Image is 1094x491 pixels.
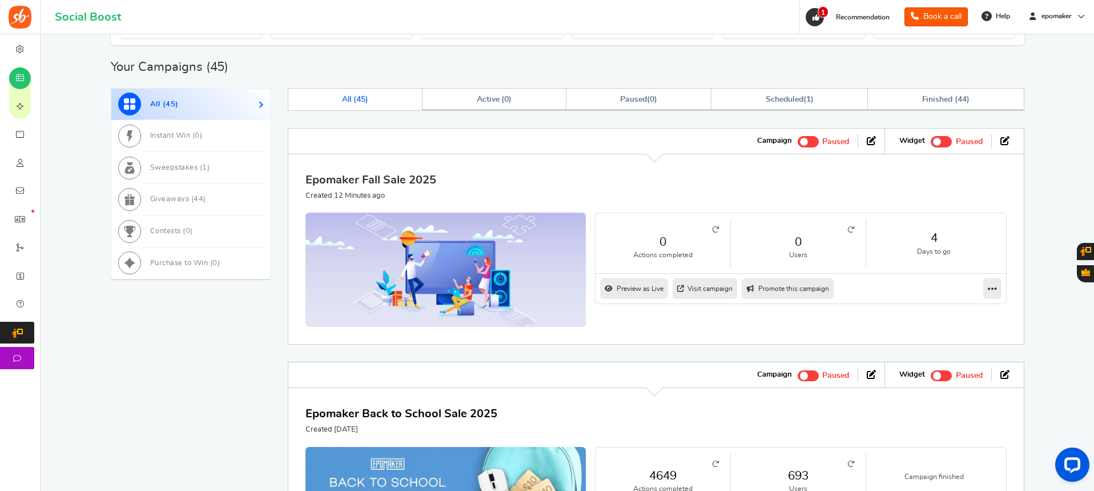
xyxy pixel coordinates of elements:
span: Paused [956,372,983,380]
strong: Widget [899,370,925,380]
span: ( ) [620,95,657,103]
iframe: LiveChat chat widget [1046,443,1094,491]
a: 1 Recommendation [805,8,895,26]
button: Gratisfaction [1077,265,1094,282]
strong: Campaign [757,136,792,146]
small: Days to go [878,247,990,257]
span: 45 [166,101,175,108]
li: Widget activated [891,134,991,148]
p: Created 12 Minutes ago [305,191,436,201]
a: 0 [742,234,854,250]
small: Actions completed [607,250,719,260]
span: epomaker [1037,11,1076,21]
span: Instant Win ( ) [150,132,203,139]
a: Epomaker Back to School Sale 2025 [305,408,497,420]
small: Campaign finished [878,472,990,482]
span: 1 [202,164,207,171]
span: Gratisfaction [1081,268,1090,276]
p: Created [DATE] [305,425,497,435]
span: 44 [958,95,967,103]
span: 0 [195,132,200,139]
strong: Campaign [757,370,792,380]
span: Paused [956,138,983,146]
span: 0 [504,95,509,103]
span: 45 [356,95,365,103]
a: Epomaker Fall Sale 2025 [305,174,436,186]
a: 4649 [607,468,719,484]
li: 4 [866,219,1002,268]
span: Recommendation [836,14,890,21]
li: Widget activated [891,368,991,382]
span: Paused [620,95,647,103]
span: ( ) [766,95,813,103]
a: Preview as Live [600,278,668,299]
a: Book a call [904,7,968,26]
strong: Widget [899,136,925,146]
a: Promote this campaign [742,278,834,299]
span: All ( ) [150,101,179,108]
span: 44 [194,195,203,203]
a: Help [977,7,1016,25]
span: Paused [822,372,849,380]
span: 0 [212,260,218,267]
span: Finished ( ) [922,95,970,103]
span: Sweepstakes ( ) [150,164,210,171]
span: 1 [818,6,828,18]
a: 693 [742,468,854,484]
img: Social Boost [9,6,31,29]
a: Visit campaign [673,278,737,299]
span: 0 [650,95,654,103]
em: New [31,210,34,213]
small: Users [742,250,854,260]
h2: Your Campaigns ( ) [111,61,229,73]
span: Purchase to Win ( ) [150,260,220,267]
h1: Social Boost [55,11,121,23]
span: 1 [806,95,811,103]
span: 45 [210,61,225,73]
span: Giveaways ( ) [150,195,206,203]
span: All ( ) [342,95,368,103]
span: 0 [186,227,191,235]
span: Contests ( ) [150,227,193,235]
span: Active ( ) [477,95,512,103]
a: 0 [607,234,719,250]
span: Help [993,11,1010,21]
span: Scheduled [766,95,803,103]
span: Paused [822,138,849,146]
